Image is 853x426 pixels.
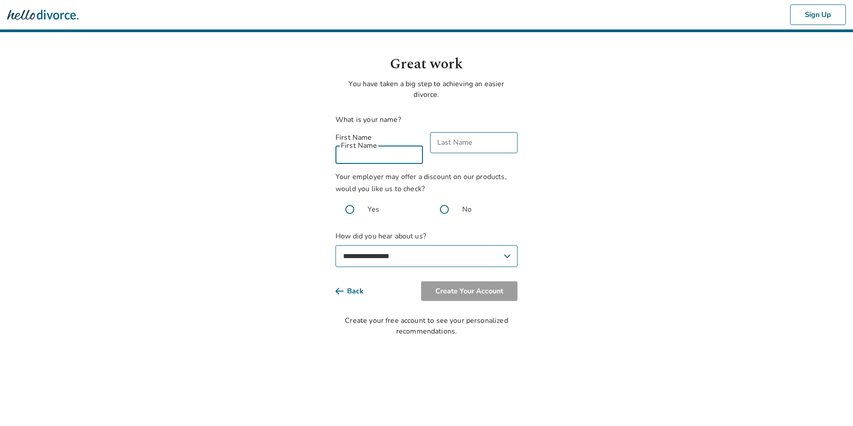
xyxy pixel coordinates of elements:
button: Create Your Account [421,281,518,301]
button: Sign Up [790,4,846,25]
label: First Name [335,132,423,143]
label: What is your name? [335,115,401,125]
select: How did you hear about us? [335,245,518,267]
span: Yes [368,204,379,215]
span: No [462,204,472,215]
div: Create your free account to see your personalized recommendations. [335,315,518,337]
span: Your employer may offer a discount on our products, would you like us to check? [335,172,507,194]
img: Hello Divorce Logo [7,6,79,24]
p: You have taken a big step to achieving an easier divorce. [335,79,518,100]
button: Back [335,281,378,301]
label: How did you hear about us? [335,231,518,267]
h1: Great work [335,54,518,75]
iframe: Chat Widget [808,383,853,426]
